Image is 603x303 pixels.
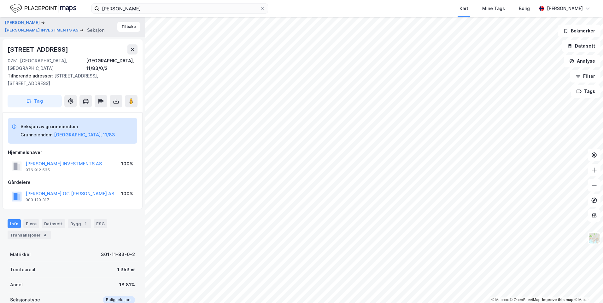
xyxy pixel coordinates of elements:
[562,40,600,52] button: Datasett
[5,20,41,26] button: [PERSON_NAME]
[8,73,54,78] span: Tilhørende adresser:
[5,27,80,33] button: [PERSON_NAME] INVESTMENTS AS
[86,57,138,72] div: [GEOGRAPHIC_DATA], 11/83/0/2
[482,5,505,12] div: Mine Tags
[547,5,583,12] div: [PERSON_NAME]
[99,4,260,13] input: Søk på adresse, matrikkel, gårdeiere, leietakere eller personer
[8,149,137,156] div: Hjemmelshaver
[101,251,135,258] div: 301-11-83-0-2
[460,5,468,12] div: Kart
[20,123,115,130] div: Seksjon av grunneiendom
[10,3,76,14] img: logo.f888ab2527a4732fd821a326f86c7f29.svg
[10,251,31,258] div: Matrikkel
[8,231,51,239] div: Transaksjoner
[23,219,39,228] div: Eiere
[570,70,600,83] button: Filter
[571,273,603,303] div: Kontrollprogram for chat
[10,266,35,273] div: Tomteareal
[20,131,53,139] div: Grunneiendom
[571,85,600,98] button: Tags
[117,266,135,273] div: 1 353 ㎡
[94,219,107,228] div: ESG
[8,219,21,228] div: Info
[491,298,509,302] a: Mapbox
[8,95,62,107] button: Tag
[571,273,603,303] iframe: Chat Widget
[8,72,132,87] div: [STREET_ADDRESS], [STREET_ADDRESS]
[26,168,50,173] div: 976 912 535
[26,197,49,203] div: 989 129 317
[54,131,115,139] button: [GEOGRAPHIC_DATA], 11/83
[564,55,600,67] button: Analyse
[42,232,48,238] div: 4
[8,57,86,72] div: 0751, [GEOGRAPHIC_DATA], [GEOGRAPHIC_DATA]
[588,232,600,244] img: Z
[68,219,91,228] div: Bygg
[8,44,69,54] div: [STREET_ADDRESS]
[10,281,23,289] div: Andel
[121,160,133,168] div: 100%
[82,220,89,227] div: 1
[119,281,135,289] div: 18.81%
[519,5,530,12] div: Bolig
[42,219,65,228] div: Datasett
[510,298,541,302] a: OpenStreetMap
[558,25,600,37] button: Bokmerker
[542,298,573,302] a: Improve this map
[8,179,137,186] div: Gårdeiere
[117,22,140,32] button: Tilbake
[87,26,104,34] div: Seksjon
[121,190,133,197] div: 100%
